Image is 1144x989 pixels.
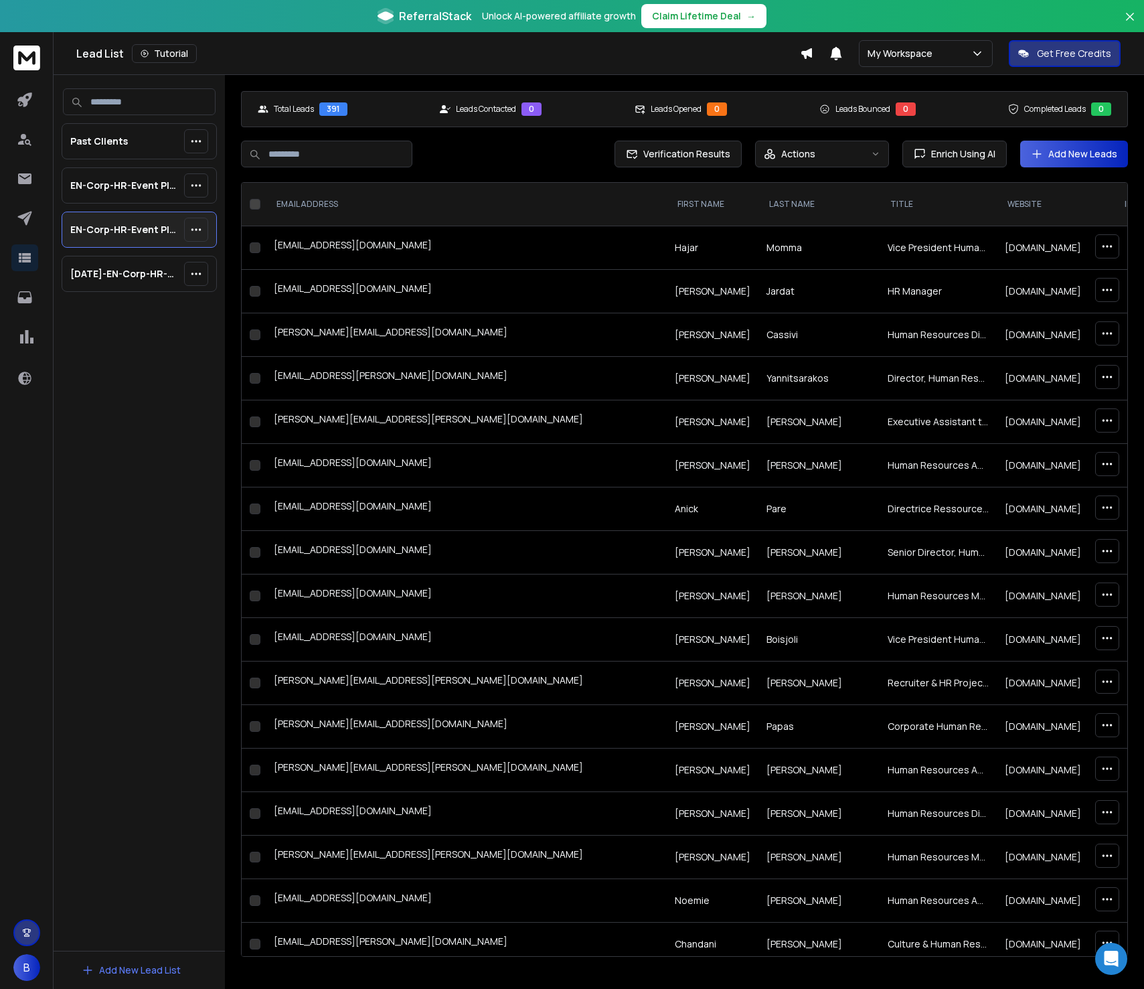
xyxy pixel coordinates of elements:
[13,954,40,981] button: B
[758,226,880,270] td: Momma
[70,223,179,236] p: EN-Corp-HR-Event Planner-Exec Assistant-50-2000_Oct 9 2025
[667,357,758,400] td: [PERSON_NAME]
[667,313,758,357] td: [PERSON_NAME]
[758,270,880,313] td: Jardat
[997,705,1114,749] td: [DOMAIN_NAME]
[667,749,758,792] td: [PERSON_NAME]
[880,183,997,226] th: title
[1095,943,1127,975] div: Open Intercom Messenger
[997,662,1114,705] td: [DOMAIN_NAME]
[274,369,659,388] div: [EMAIL_ADDRESS][PERSON_NAME][DOMAIN_NAME]
[1024,104,1086,115] p: Completed Leads
[667,531,758,575] td: [PERSON_NAME]
[758,792,880,836] td: [PERSON_NAME]
[997,313,1114,357] td: [DOMAIN_NAME]
[70,135,128,148] p: Past Clients
[1037,47,1111,60] p: Get Free Credits
[1020,141,1128,167] button: Add New Leads
[667,183,758,226] th: FIRST NAME
[71,957,191,984] button: Add New Lead List
[274,412,659,431] div: [PERSON_NAME][EMAIL_ADDRESS][PERSON_NAME][DOMAIN_NAME]
[835,104,890,115] p: Leads Bounced
[274,848,659,866] div: [PERSON_NAME][EMAIL_ADDRESS][PERSON_NAME][DOMAIN_NAME]
[880,879,997,923] td: Human Resources Advisor
[880,487,997,531] td: Directrice Ressources Humaines / Human Resources Director
[399,8,471,24] span: ReferralStack
[880,662,997,705] td: Recruiter & HR Project Specialist
[880,923,997,966] td: Culture & Human Resources Manager
[880,313,997,357] td: Human Resources Director
[758,487,880,531] td: Pare
[880,444,997,487] td: Human Resources Advisor
[266,183,667,226] th: EMAIL ADDRESS
[70,267,179,281] p: [DATE]-EN-Corp-HR-Event Planner-Exec Assistant-50-2000
[758,836,880,879] td: [PERSON_NAME]
[707,102,727,116] div: 0
[667,879,758,923] td: Noemie
[521,102,542,116] div: 0
[997,487,1114,531] td: [DOMAIN_NAME]
[274,543,659,562] div: [EMAIL_ADDRESS][DOMAIN_NAME]
[997,879,1114,923] td: [DOMAIN_NAME]
[132,44,197,63] button: Tutorial
[781,147,815,161] p: Actions
[274,630,659,649] div: [EMAIL_ADDRESS][DOMAIN_NAME]
[274,717,659,736] div: [PERSON_NAME][EMAIL_ADDRESS][DOMAIN_NAME]
[667,618,758,662] td: [PERSON_NAME]
[997,270,1114,313] td: [DOMAIN_NAME]
[997,618,1114,662] td: [DOMAIN_NAME]
[667,792,758,836] td: [PERSON_NAME]
[274,587,659,605] div: [EMAIL_ADDRESS][DOMAIN_NAME]
[651,104,702,115] p: Leads Opened
[896,102,916,116] div: 0
[868,47,938,60] p: My Workspace
[667,836,758,879] td: [PERSON_NAME]
[274,674,659,692] div: [PERSON_NAME][EMAIL_ADDRESS][PERSON_NAME][DOMAIN_NAME]
[880,705,997,749] td: Corporate Human Resources Manager
[274,456,659,475] div: [EMAIL_ADDRESS][DOMAIN_NAME]
[997,357,1114,400] td: [DOMAIN_NAME]
[667,662,758,705] td: [PERSON_NAME]
[1091,102,1111,116] div: 0
[997,836,1114,879] td: [DOMAIN_NAME]
[667,705,758,749] td: [PERSON_NAME]
[274,238,659,257] div: [EMAIL_ADDRESS][DOMAIN_NAME]
[319,102,347,116] div: 391
[880,531,997,575] td: Senior Director, Human Resources and Administration
[880,575,997,618] td: Human Resources Manager
[482,9,636,23] p: Unlock AI-powered affiliate growth
[880,357,997,400] td: Director, Human Resources / Directeur, Ressources Humaines
[274,761,659,779] div: [PERSON_NAME][EMAIL_ADDRESS][PERSON_NAME][DOMAIN_NAME]
[758,183,880,226] th: LAST NAME
[1031,147,1117,161] a: Add New Leads
[880,792,997,836] td: Human Resources Director (interim)
[667,575,758,618] td: [PERSON_NAME]
[1009,40,1121,67] button: Get Free Credits
[667,270,758,313] td: [PERSON_NAME]
[641,4,766,28] button: Claim Lifetime Deal→
[880,836,997,879] td: Human Resources Manager-[GEOGRAPHIC_DATA]
[880,618,997,662] td: Vice President Human Resources
[615,141,742,167] button: Verification Results
[758,444,880,487] td: [PERSON_NAME]
[997,531,1114,575] td: [DOMAIN_NAME]
[880,400,997,444] td: Executive Assistant to the President and CEO
[997,575,1114,618] td: [DOMAIN_NAME]
[758,575,880,618] td: [PERSON_NAME]
[758,618,880,662] td: Boisjoli
[274,891,659,910] div: [EMAIL_ADDRESS][DOMAIN_NAME]
[667,226,758,270] td: Hajar
[997,183,1114,226] th: website
[758,313,880,357] td: Cassivi
[746,9,756,23] span: →
[997,444,1114,487] td: [DOMAIN_NAME]
[758,400,880,444] td: [PERSON_NAME]
[274,282,659,301] div: [EMAIL_ADDRESS][DOMAIN_NAME]
[902,141,1007,167] button: Enrich Using AI
[997,749,1114,792] td: [DOMAIN_NAME]
[667,444,758,487] td: [PERSON_NAME]
[638,147,730,161] span: Verification Results
[880,270,997,313] td: HR Manager
[274,325,659,344] div: [PERSON_NAME][EMAIL_ADDRESS][DOMAIN_NAME]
